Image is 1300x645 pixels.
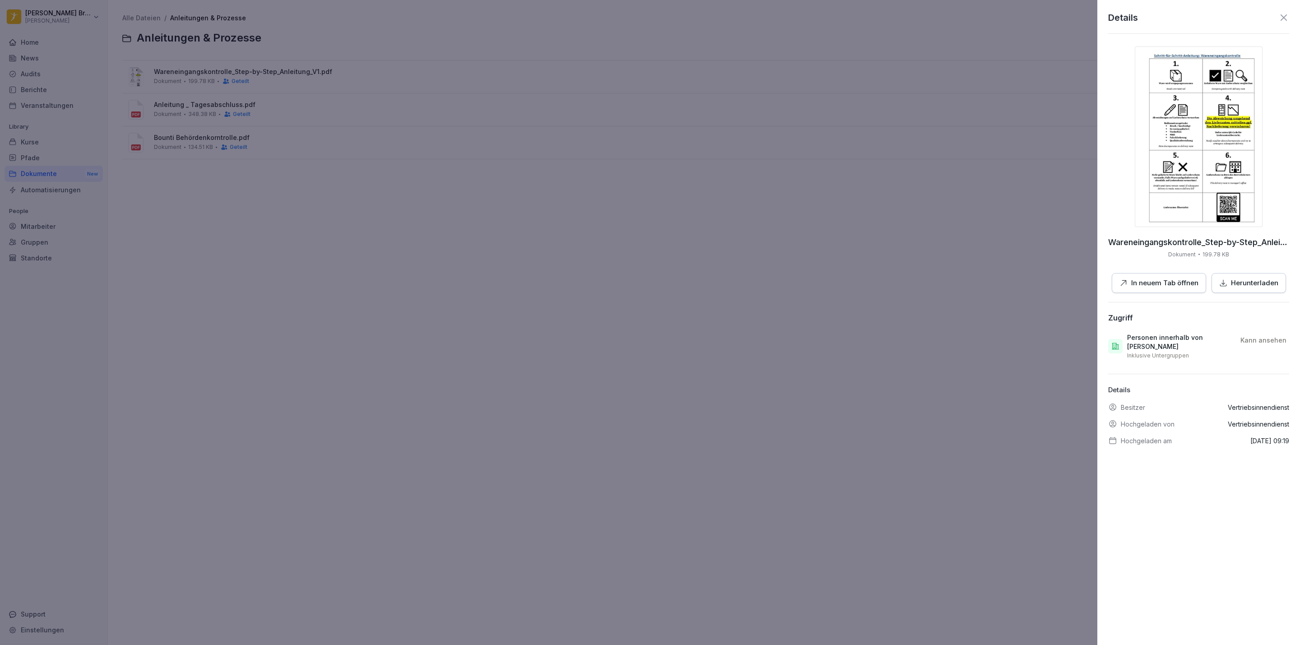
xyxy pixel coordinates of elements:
[1228,419,1289,429] p: Vertriebsinnendienst
[1127,352,1189,359] p: Inklusive Untergruppen
[1250,436,1289,445] p: [DATE] 09:19
[1135,46,1263,227] img: thumbnail
[1231,278,1278,288] p: Herunterladen
[1121,419,1175,429] p: Hochgeladen von
[1121,403,1145,412] p: Besitzer
[1108,313,1133,322] div: Zugriff
[1108,385,1289,395] p: Details
[1228,403,1289,412] p: Vertriebsinnendienst
[1127,333,1233,351] p: Personen innerhalb von [PERSON_NAME]
[1240,336,1286,345] p: Kann ansehen
[1202,251,1229,259] p: 199.78 KB
[1168,251,1196,259] p: Dokument
[1108,238,1289,247] p: Wareneingangskontrolle_Step-by-Step_Anleitung_V1.pdf
[1112,273,1206,293] button: In neuem Tab öffnen
[1121,436,1172,445] p: Hochgeladen am
[1131,278,1198,288] p: In neuem Tab öffnen
[1108,11,1138,24] p: Details
[1212,273,1286,293] button: Herunterladen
